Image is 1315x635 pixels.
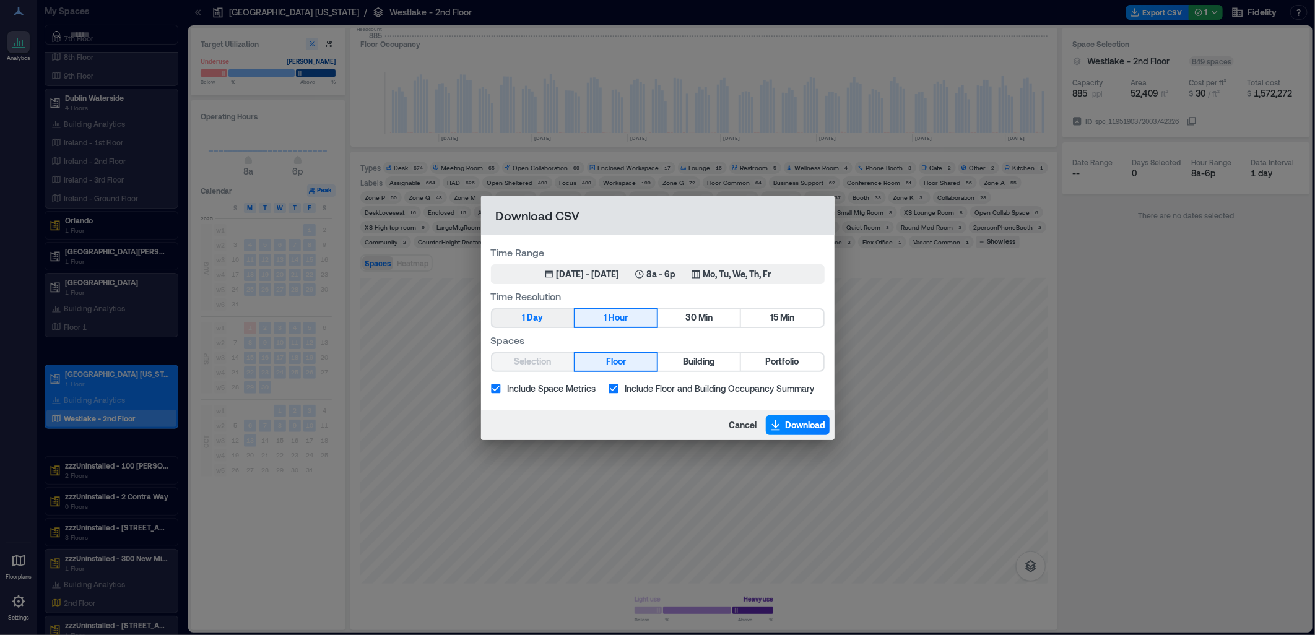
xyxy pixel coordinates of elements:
[491,289,825,303] label: Time Resolution
[481,196,835,235] h2: Download CSV
[491,264,825,284] button: [DATE] - [DATE]8a - 6pMo, Tu, We, Th, Fr
[766,415,830,435] button: Download
[575,353,657,371] button: Floor
[575,309,657,327] button: 1 Hour
[683,354,715,369] span: Building
[729,419,757,431] span: Cancel
[780,310,794,326] span: Min
[658,353,740,371] button: Building
[491,245,825,259] label: Time Range
[741,309,823,327] button: 15 Min
[523,310,526,326] span: 1
[703,268,771,280] p: Mo, Tu, We, Th, Fr
[741,353,823,371] button: Portfolio
[765,354,799,369] span: Portfolio
[685,310,697,326] span: 30
[647,268,676,280] p: 8a - 6p
[604,310,607,326] span: 1
[726,415,761,435] button: Cancel
[491,333,825,347] label: Spaces
[625,382,815,395] span: Include Floor and Building Occupancy Summary
[606,354,626,369] span: Floor
[658,309,740,327] button: 30 Min
[770,310,778,326] span: 15
[557,268,620,280] div: [DATE] - [DATE]
[786,419,826,431] span: Download
[492,309,574,327] button: 1 Day
[698,310,713,326] span: Min
[609,310,628,326] span: Hour
[508,382,596,395] span: Include Space Metrics
[527,310,544,326] span: Day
